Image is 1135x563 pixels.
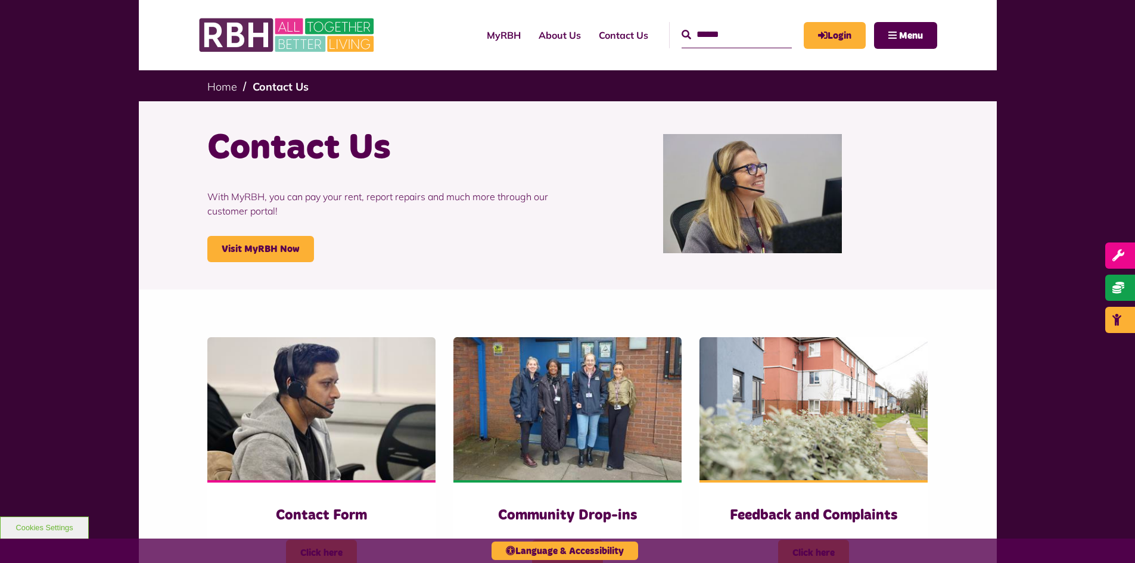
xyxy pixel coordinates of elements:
[207,125,559,172] h1: Contact Us
[207,172,559,236] p: With MyRBH, you can pay your rent, report repairs and much more through our customer portal!
[530,19,590,51] a: About Us
[663,134,842,253] img: Contact Centre February 2024 (1)
[804,22,866,49] a: MyRBH
[231,506,412,525] h3: Contact Form
[590,19,657,51] a: Contact Us
[699,337,928,480] img: SAZMEDIA RBH 22FEB24 97
[874,22,937,49] button: Navigation
[207,337,436,480] img: Contact Centre February 2024 (4)
[453,337,682,480] img: Heywood Drop In 2024
[207,80,237,94] a: Home
[492,542,638,560] button: Language & Accessibility
[207,236,314,262] a: Visit MyRBH Now
[253,80,309,94] a: Contact Us
[899,31,923,41] span: Menu
[1081,509,1135,563] iframe: Netcall Web Assistant for live chat
[198,12,377,58] img: RBH
[478,19,530,51] a: MyRBH
[477,506,658,525] h3: Community Drop-ins
[723,506,904,525] h3: Feedback and Complaints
